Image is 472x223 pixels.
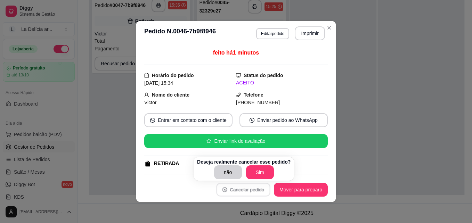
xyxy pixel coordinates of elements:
button: não [214,165,242,179]
button: Sim [246,165,274,179]
button: Editarpedido [256,28,289,39]
span: desktop [236,73,241,78]
strong: Nome do cliente [152,92,189,98]
div: RETIRADA [154,160,179,167]
span: whats-app [150,118,155,123]
span: user [144,92,149,97]
strong: Horário do pedido [152,73,194,78]
button: starEnviar link de avaliação [144,134,328,148]
div: ACEITO [236,79,328,86]
span: [DATE] 15:34 [144,80,173,86]
button: whats-appEntrar em contato com o cliente [144,113,233,127]
button: close-circleCancelar pedido [216,183,270,197]
span: whats-app [250,118,254,123]
button: Mover para preparo [274,183,328,197]
button: Imprimir [295,26,325,40]
strong: Telefone [244,92,263,98]
span: star [206,139,211,143]
strong: Status do pedido [244,73,283,78]
span: feito há 1 minutos [213,50,259,56]
span: close-circle [222,187,227,192]
span: calendar [144,73,149,78]
button: whats-appEnviar pedido ao WhatsApp [239,113,328,127]
h3: Pedido N. 0046-7b9f8946 [144,26,216,40]
button: Close [324,22,335,33]
p: Deseja realmente cancelar esse pedido? [197,158,291,165]
span: [PHONE_NUMBER] [236,100,280,105]
span: phone [236,92,241,97]
span: Victor [144,100,157,105]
